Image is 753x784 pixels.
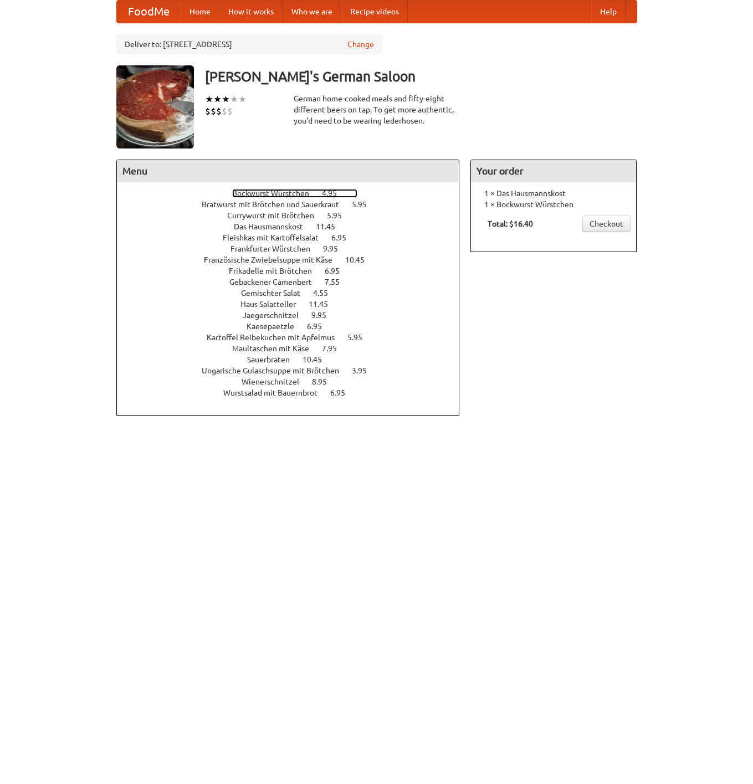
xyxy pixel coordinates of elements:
[238,93,247,105] li: ★
[243,311,347,320] a: Jaegerschnitzel 9.95
[205,93,213,105] li: ★
[207,333,346,342] span: Kartoffel Reibekuchen mit Apfelmus
[232,344,357,353] a: Maultaschen mit Käse 7.95
[242,377,310,386] span: Wienerschnitzel
[229,278,360,286] a: Gebackener Camenbert 7.55
[181,1,219,23] a: Home
[352,366,378,375] span: 3.95
[207,333,383,342] a: Kartoffel Reibekuchen mit Apfelmus 5.95
[488,219,533,228] b: Total: $16.40
[216,105,222,117] li: $
[240,300,349,309] a: Haus Salatteller 11.45
[205,65,637,88] h3: [PERSON_NAME]'s German Saloon
[213,93,222,105] li: ★
[223,388,329,397] span: Wurstsalad mit Bauernbrot
[204,255,385,264] a: Französische Zwiebelsuppe mit Käse 10.45
[234,222,314,231] span: Das Hausmannskost
[227,211,362,220] a: Currywurst mit Brötchen 5.95
[243,311,310,320] span: Jaegerschnitzel
[241,289,311,298] span: Gemischter Salat
[247,322,305,331] span: Kaesepaetzle
[242,377,347,386] a: Wienerschnitzel 8.95
[312,377,338,386] span: 8.95
[477,188,631,199] li: 1 × Das Hausmannskost
[322,189,348,198] span: 4.95
[116,34,382,54] div: Deliver to: [STREET_ADDRESS]
[116,65,194,148] img: angular.jpg
[202,200,387,209] a: Bratwurst mit Brötchen und Sauerkraut 5.95
[331,233,357,242] span: 6.95
[591,1,626,23] a: Help
[309,300,339,309] span: 11.45
[232,189,357,198] a: Bockwurst Würstchen 4.95
[229,278,323,286] span: Gebackener Camenbert
[582,216,631,232] a: Checkout
[230,93,238,105] li: ★
[223,233,330,242] span: Fleishkas mit Kartoffelsalat
[219,1,283,23] a: How it works
[325,267,351,275] span: 6.95
[345,255,376,264] span: 10.45
[222,105,227,117] li: $
[204,255,344,264] span: Französische Zwiebelsuppe mit Käse
[323,244,349,253] span: 9.95
[247,355,301,364] span: Sauerbraten
[223,388,366,397] a: Wurstsalad mit Bauernbrot 6.95
[205,105,211,117] li: $
[223,233,367,242] a: Fleishkas mit Kartoffelsalat 6.95
[247,355,342,364] a: Sauerbraten 10.45
[322,344,348,353] span: 7.95
[352,200,378,209] span: 5.95
[202,366,350,375] span: Ungarische Gulaschsuppe mit Brötchen
[330,388,356,397] span: 6.95
[211,105,216,117] li: $
[347,39,374,50] a: Change
[471,160,636,182] h4: Your order
[316,222,346,231] span: 11.45
[283,1,341,23] a: Who we are
[247,322,342,331] a: Kaesepaetzle 6.95
[294,93,460,126] div: German home-cooked meals and fifty-eight different beers on tap. To get more authentic, you'd nee...
[325,278,351,286] span: 7.55
[341,1,408,23] a: Recipe videos
[232,344,320,353] span: Maultaschen mit Käse
[227,211,325,220] span: Currywurst mit Brötchen
[240,300,307,309] span: Haus Salatteller
[313,289,339,298] span: 4.55
[117,160,459,182] h4: Menu
[229,267,360,275] a: Frikadelle mit Brötchen 6.95
[202,366,387,375] a: Ungarische Gulaschsuppe mit Brötchen 3.95
[232,189,320,198] span: Bockwurst Würstchen
[222,93,230,105] li: ★
[307,322,333,331] span: 6.95
[230,244,321,253] span: Frankfurter Würstchen
[234,222,356,231] a: Das Hausmannskost 11.45
[347,333,373,342] span: 5.95
[230,244,358,253] a: Frankfurter Würstchen 9.95
[477,199,631,210] li: 1 × Bockwurst Würstchen
[202,200,350,209] span: Bratwurst mit Brötchen und Sauerkraut
[303,355,333,364] span: 10.45
[227,105,233,117] li: $
[229,267,323,275] span: Frikadelle mit Brötchen
[311,311,337,320] span: 9.95
[327,211,353,220] span: 5.95
[117,1,181,23] a: FoodMe
[241,289,349,298] a: Gemischter Salat 4.55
